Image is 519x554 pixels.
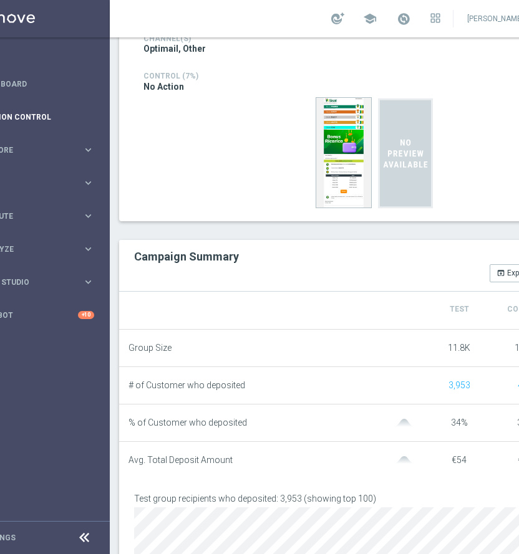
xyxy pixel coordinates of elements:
span: Optimail, Other [143,43,206,54]
span: 11.8K [448,343,470,353]
img: gaussianGrey.svg [392,419,417,427]
span: Avg. Total Deposit Amount [129,455,233,466]
span: # of Customer who deposited [129,380,245,391]
span: Show unique customers [449,380,470,390]
img: noPreview.svg [378,97,433,209]
i: keyboard_arrow_right [82,243,94,255]
span: No Action [143,81,184,92]
i: open_in_browser [497,269,505,277]
i: keyboard_arrow_right [82,144,94,156]
span: % of Customer who deposited [129,418,247,428]
i: keyboard_arrow_right [82,177,94,189]
span: school [363,12,377,26]
div: +10 [78,311,94,319]
span: €54 [452,455,467,465]
span: Group Size [129,343,172,353]
span: Test [450,305,469,313]
h2: Campaign Summary [134,250,239,263]
img: 34457.jpeg [316,97,372,208]
span: 34% [451,418,468,427]
img: gaussianGrey.svg [392,456,417,464]
i: keyboard_arrow_right [82,210,94,222]
i: keyboard_arrow_right [82,276,94,288]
